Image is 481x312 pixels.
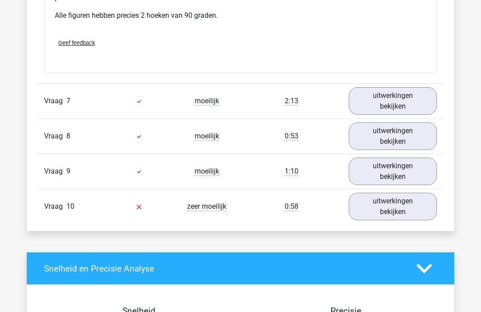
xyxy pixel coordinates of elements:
span: Vraag [44,166,66,177]
span: 0:53 [285,132,298,141]
span: Vraag [44,202,66,212]
p: Alle figuren hebben precies 2 hoeken van 90 graden. [55,11,426,21]
a: uitwerkingen bekijken [349,158,437,186]
span: moeilijk [195,132,219,141]
span: 2:13 [285,97,298,106]
a: uitwerkingen bekijken [349,193,437,221]
span: Geef feedback [58,40,95,47]
a: uitwerkingen bekijken [349,88,437,115]
span: 10 [66,203,74,211]
span: 9 [66,167,70,176]
span: moeilijk [195,167,219,176]
span: 1:10 [285,167,298,176]
span: moeilijk [195,97,219,106]
span: 0:58 [285,203,298,211]
span: Vraag [44,96,66,107]
span: 8 [66,132,70,141]
h4: Snelheid en Precisie Analyse [44,264,403,274]
span: 7 [66,97,70,105]
a: uitwerkingen bekijken [349,123,437,150]
span: zeer moeilijk [187,203,226,211]
span: Vraag [44,131,66,142]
